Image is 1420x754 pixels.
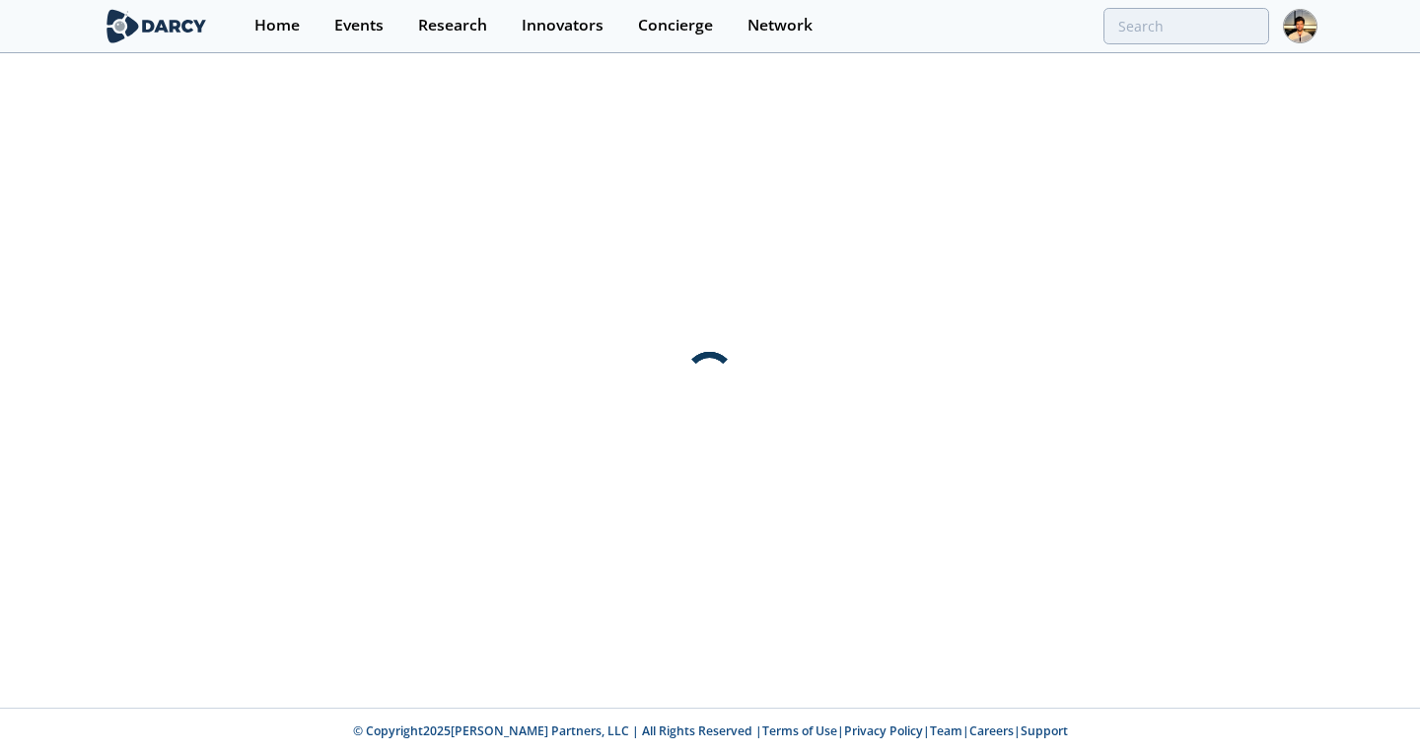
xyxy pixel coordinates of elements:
[969,722,1014,739] a: Careers
[418,18,487,34] div: Research
[28,722,1392,740] p: © Copyright 2025 [PERSON_NAME] Partners, LLC | All Rights Reserved | | | | |
[334,18,384,34] div: Events
[522,18,603,34] div: Innovators
[762,722,837,739] a: Terms of Use
[844,722,923,739] a: Privacy Policy
[1021,722,1068,739] a: Support
[254,18,300,34] div: Home
[1103,8,1269,44] input: Advanced Search
[930,722,962,739] a: Team
[638,18,713,34] div: Concierge
[103,9,210,43] img: logo-wide.svg
[747,18,813,34] div: Network
[1283,9,1317,43] img: Profile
